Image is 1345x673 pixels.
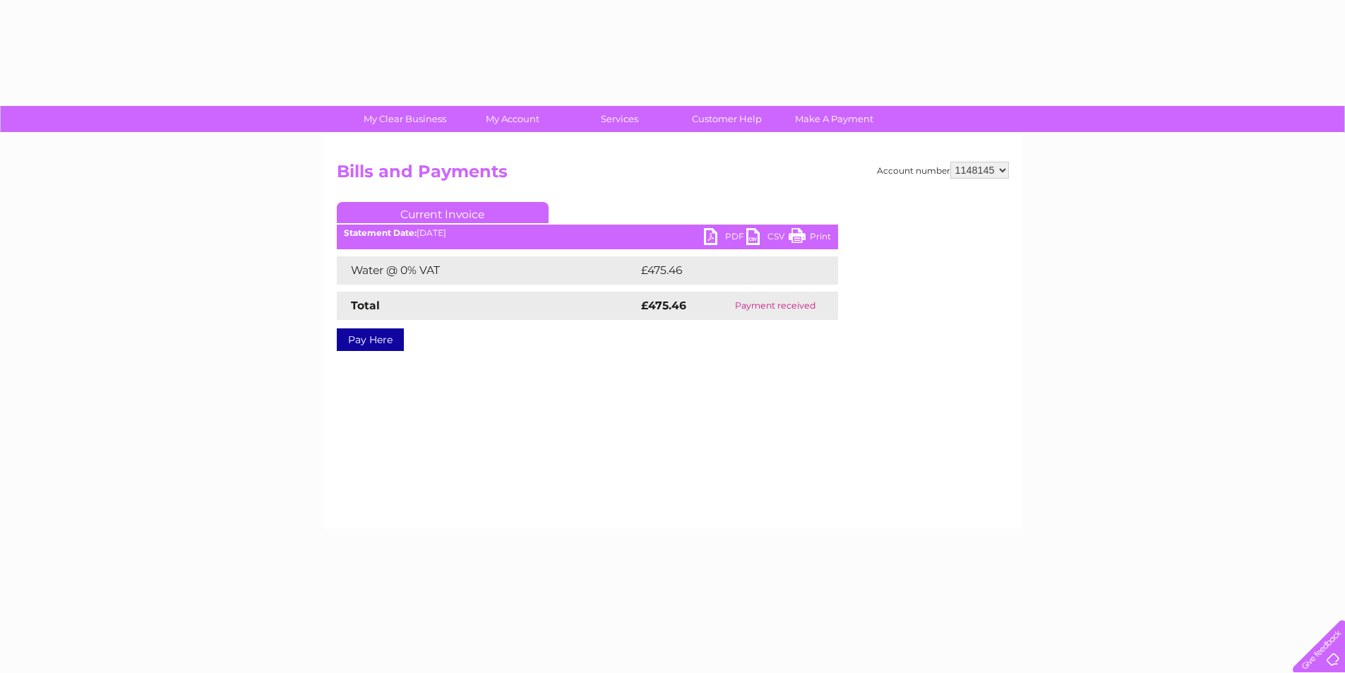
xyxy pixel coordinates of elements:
[641,299,686,312] strong: £475.46
[337,202,549,223] a: Current Invoice
[337,256,638,285] td: Water @ 0% VAT
[561,106,678,132] a: Services
[669,106,785,132] a: Customer Help
[704,228,746,249] a: PDF
[638,256,813,285] td: £475.46
[712,292,838,320] td: Payment received
[746,228,789,249] a: CSV
[877,162,1009,179] div: Account number
[789,228,831,249] a: Print
[344,227,417,238] b: Statement Date:
[347,106,463,132] a: My Clear Business
[337,328,404,351] a: Pay Here
[337,228,838,238] div: [DATE]
[351,299,380,312] strong: Total
[454,106,570,132] a: My Account
[776,106,892,132] a: Make A Payment
[337,162,1009,189] h2: Bills and Payments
